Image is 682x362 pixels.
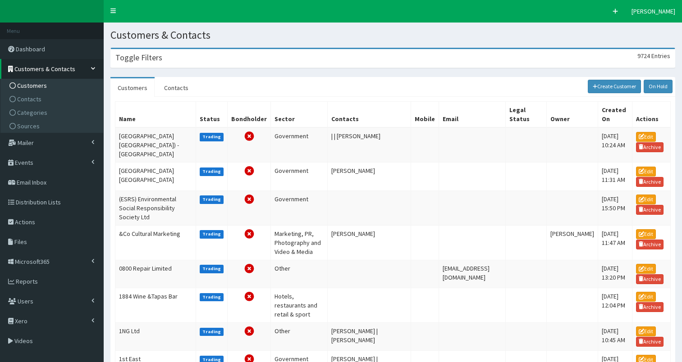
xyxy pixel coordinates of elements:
[115,322,196,350] td: 1NG Ltd
[3,106,103,119] a: Categories
[271,163,328,190] td: Government
[598,288,632,322] td: [DATE] 12:04 PM
[271,322,328,350] td: Other
[636,292,656,302] a: Edit
[115,190,196,225] td: (ESRS) Environmental Social Responsibility Society Ltd
[271,288,328,322] td: Hotels, restaurants and retail & sport
[16,198,61,206] span: Distribution Lists
[644,80,673,93] a: On Hold
[115,127,196,163] td: [GEOGRAPHIC_DATA] [GEOGRAPHIC_DATA]) - [GEOGRAPHIC_DATA]
[598,163,632,190] td: [DATE] 11:31 AM
[636,229,656,239] a: Edit
[636,326,656,336] a: Edit
[15,258,50,266] span: Microsoft365
[15,218,35,226] span: Actions
[110,78,155,97] a: Customers
[15,158,33,167] span: Events
[3,92,103,106] a: Contacts
[632,7,675,15] span: [PERSON_NAME]
[271,260,328,288] td: Other
[200,167,224,176] label: Trading
[439,260,506,288] td: [EMAIL_ADDRESS][DOMAIN_NAME]
[636,264,656,274] a: Edit
[636,337,664,347] a: Archive
[3,79,103,92] a: Customers
[636,195,656,204] a: Edit
[17,95,41,103] span: Contacts
[196,102,228,128] th: Status
[637,52,650,60] span: 9724
[636,132,656,142] a: Edit
[636,240,664,249] a: Archive
[157,78,196,97] a: Contacts
[200,230,224,238] label: Trading
[636,274,664,284] a: Archive
[328,102,411,128] th: Contacts
[636,167,656,176] a: Edit
[15,317,27,325] span: Xero
[115,102,196,128] th: Name
[411,102,439,128] th: Mobile
[17,122,40,130] span: Sources
[271,102,328,128] th: Sector
[636,177,664,187] a: Archive
[636,302,664,312] a: Archive
[598,127,632,163] td: [DATE] 10:24 AM
[505,102,546,128] th: Legal Status
[598,260,632,288] td: [DATE] 13:20 PM
[439,102,506,128] th: Email
[14,337,33,345] span: Videos
[115,163,196,190] td: [GEOGRAPHIC_DATA] [GEOGRAPHIC_DATA]
[3,119,103,133] a: Sources
[200,328,224,336] label: Trading
[598,322,632,350] td: [DATE] 10:45 AM
[18,139,34,147] span: Mailer
[115,288,196,322] td: 1884 Wine &Tapas Bar
[636,142,664,152] a: Archive
[632,102,670,128] th: Actions
[200,293,224,301] label: Trading
[14,238,27,246] span: Files
[271,225,328,260] td: Marketing, PR, Photography and Video & Media
[271,127,328,163] td: Government
[588,80,641,93] a: Create Customer
[115,260,196,288] td: 0800 Repair Limited
[200,265,224,273] label: Trading
[546,225,598,260] td: [PERSON_NAME]
[16,277,38,285] span: Reports
[17,81,47,90] span: Customers
[200,133,224,141] label: Trading
[228,102,271,128] th: Bondholder
[651,52,670,60] span: Entries
[110,29,675,41] h1: Customers & Contacts
[115,225,196,260] td: &Co Cultural Marketing
[14,65,75,73] span: Customers & Contacts
[598,225,632,260] td: [DATE] 11:47 AM
[271,190,328,225] td: Government
[328,163,411,190] td: [PERSON_NAME]
[598,190,632,225] td: [DATE] 15:50 PM
[598,102,632,128] th: Created On
[18,297,33,305] span: Users
[328,322,411,350] td: [PERSON_NAME] | [PERSON_NAME]
[115,54,162,62] h3: Toggle Filters
[546,102,598,128] th: Owner
[17,109,47,117] span: Categories
[328,225,411,260] td: [PERSON_NAME]
[636,205,664,215] a: Archive
[17,178,46,186] span: Email Inbox
[328,127,411,163] td: | | [PERSON_NAME]
[16,45,45,53] span: Dashboard
[200,195,224,204] label: Trading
